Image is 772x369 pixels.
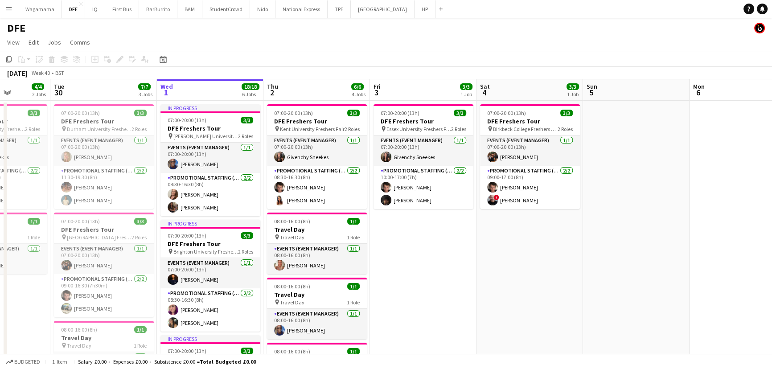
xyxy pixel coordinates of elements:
[250,0,275,18] button: Nido
[29,38,39,46] span: Edit
[754,23,765,33] app-user-avatar: Tim Bodenham
[4,37,23,48] a: View
[18,0,62,18] button: Wagamama
[85,0,105,18] button: IQ
[78,358,256,365] div: Salary £0.00 + Expenses £0.00 + Subsistence £0.00 =
[48,38,61,46] span: Jobs
[202,0,250,18] button: StudentCrowd
[139,0,177,18] button: BarBurrito
[44,37,65,48] a: Jobs
[66,37,94,48] a: Comms
[7,38,20,46] span: View
[29,70,52,76] span: Week 40
[14,359,40,365] span: Budgeted
[200,358,256,365] span: Total Budgeted £0.00
[70,38,90,46] span: Comms
[328,0,351,18] button: TPE
[7,21,25,35] h1: DFE
[55,70,64,76] div: BST
[275,0,328,18] button: National Express
[49,358,70,365] span: 1 item
[4,357,41,367] button: Budgeted
[177,0,202,18] button: BAM
[415,0,435,18] button: HP
[7,69,28,78] div: [DATE]
[105,0,139,18] button: First Bus
[62,0,85,18] button: DFE
[25,37,42,48] a: Edit
[351,0,415,18] button: [GEOGRAPHIC_DATA]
